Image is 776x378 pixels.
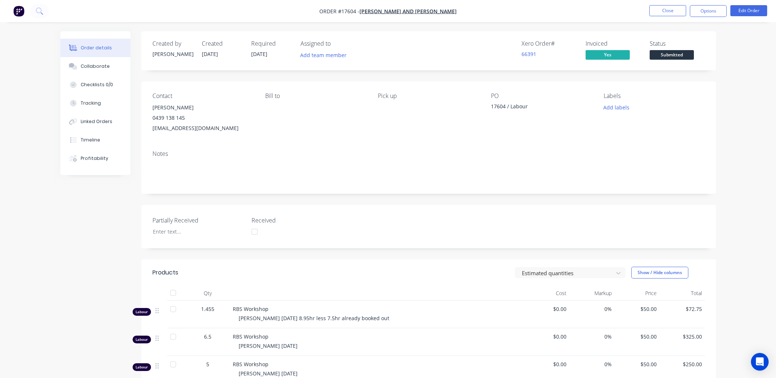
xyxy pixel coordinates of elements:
button: Add team member [296,50,350,60]
span: RBS Workshop [233,305,268,312]
button: Checklists 0/0 [60,76,130,94]
div: Required [251,40,292,47]
span: 0% [572,305,612,313]
span: $50.00 [618,333,657,340]
span: Submitted [650,50,694,59]
div: [PERSON_NAME] [152,102,253,113]
span: 0% [572,360,612,368]
div: Pick up [378,92,479,99]
div: Labour [133,336,151,343]
div: Assigned to [301,40,374,47]
span: $72.75 [663,305,702,313]
button: Timeline [60,131,130,149]
div: Collaborate [81,63,110,70]
div: Labour [133,363,151,371]
button: Close [649,5,686,16]
a: [PERSON_NAME] and [PERSON_NAME] [359,8,457,15]
span: [DATE] [202,50,218,57]
span: [PERSON_NAME] [DATE] 8.95hr less 7.5hr already booked out [239,315,389,322]
a: 66391 [522,50,536,57]
div: Xero Order # [522,40,577,47]
button: Tracking [60,94,130,112]
span: $50.00 [618,305,657,313]
div: Status [650,40,705,47]
div: Tracking [81,100,101,106]
span: $325.00 [663,333,702,340]
label: Received [252,216,344,225]
span: RBS Workshop [233,333,268,340]
span: $50.00 [618,360,657,368]
span: [PERSON_NAME] [DATE] [239,342,298,349]
span: 6.5 [204,333,211,340]
div: Notes [152,150,705,157]
div: Created by [152,40,193,47]
button: Edit Order [730,5,767,16]
span: 5 [206,360,209,368]
button: Order details [60,39,130,57]
div: Price [615,286,660,301]
div: Contact [152,92,253,99]
button: Add team member [301,50,351,60]
label: Partially Received [152,216,245,225]
button: Add labels [600,102,633,112]
span: Yes [586,50,630,59]
span: 0% [572,333,612,340]
button: Show / Hide columns [631,267,688,279]
div: Order details [81,45,112,51]
div: 17604 / Labour [491,102,583,113]
div: Labour [133,308,151,316]
div: Cost [524,286,570,301]
div: 0439 138 145 [152,113,253,123]
div: Markup [569,286,615,301]
div: [EMAIL_ADDRESS][DOMAIN_NAME] [152,123,253,133]
span: Order #17604 - [319,8,359,15]
button: Profitability [60,149,130,168]
div: PO [491,92,592,99]
span: $250.00 [663,360,702,368]
div: Checklists 0/0 [81,81,113,88]
span: $0.00 [527,305,567,313]
div: Profitability [81,155,108,162]
div: Products [152,268,178,277]
button: Options [690,5,727,17]
img: Factory [13,6,24,17]
button: Linked Orders [60,112,130,131]
button: Collaborate [60,57,130,76]
div: Labels [604,92,705,99]
div: [PERSON_NAME]0439 138 145[EMAIL_ADDRESS][DOMAIN_NAME] [152,102,253,133]
div: Bill to [265,92,366,99]
div: Open Intercom Messenger [751,353,769,371]
span: [DATE] [251,50,267,57]
span: RBS Workshop [233,361,268,368]
span: [PERSON_NAME] [DATE] [239,370,298,377]
span: 1.455 [201,305,214,313]
div: Total [660,286,705,301]
div: Created [202,40,242,47]
span: $0.00 [527,360,567,368]
span: $0.00 [527,333,567,340]
button: Submitted [650,50,694,61]
div: [PERSON_NAME] [152,50,193,58]
div: Timeline [81,137,100,143]
div: Qty [186,286,230,301]
div: Linked Orders [81,118,112,125]
div: Invoiced [586,40,641,47]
